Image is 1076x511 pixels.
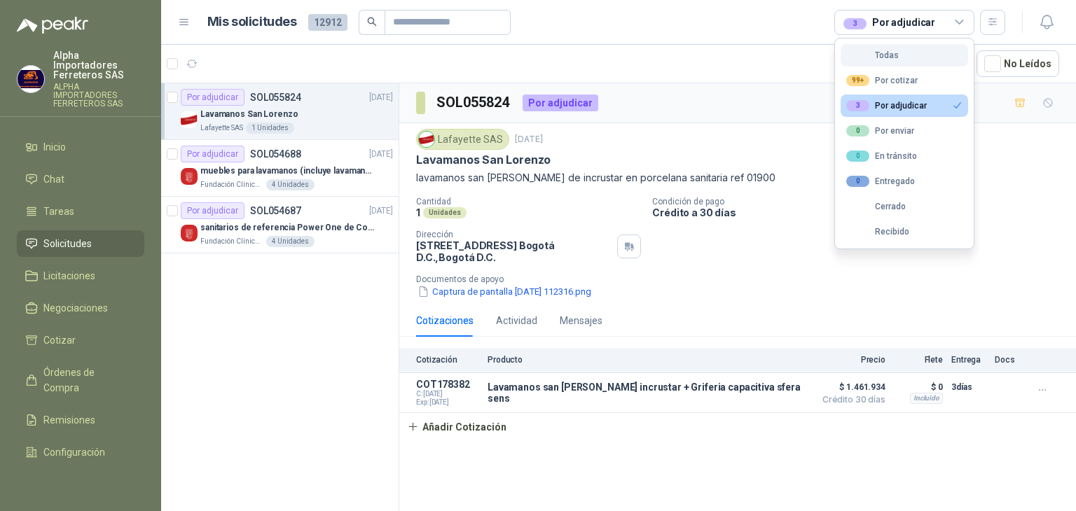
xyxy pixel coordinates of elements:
[200,179,263,190] p: Fundación Clínica Shaio
[841,145,968,167] button: 0En tránsito
[181,111,198,128] img: Company Logo
[846,176,869,187] div: 0
[161,83,399,140] a: Por adjudicarSOL055824[DATE] Company LogoLavamanos San LorenzoLafayette SAS1 Unidades
[416,355,479,365] p: Cotización
[308,14,347,31] span: 12912
[841,170,968,192] button: 0Entregado
[846,176,915,187] div: Entregado
[161,197,399,253] a: Por adjudicarSOL054687[DATE] Company Logosanitarios de referencia Power One de CoronaFundación Cl...
[419,132,434,147] img: Company Logo
[181,225,198,241] img: Company Logo
[846,75,918,86] div: Por cotizar
[416,239,612,263] p: [STREET_ADDRESS] Bogotá D.C. , Bogotá D.C.
[416,129,509,150] div: Lafayette SAS
[436,92,511,113] h3: SOL055824
[369,204,393,218] p: [DATE]
[846,227,909,237] div: Recibido
[399,413,514,441] button: Añadir Cotización
[488,355,807,365] p: Producto
[43,268,95,283] span: Licitaciones
[841,69,968,92] button: 99+Por cotizar
[181,89,244,106] div: Por adjudicar
[17,407,144,433] a: Remisiones
[560,313,602,328] div: Mensajes
[846,202,906,211] div: Cerrado
[416,379,479,390] p: COT178382
[43,236,92,251] span: Solicitudes
[846,125,914,136] div: Por enviar
[181,146,244,162] div: Por adjudicar
[846,100,869,111] div: 3
[894,355,943,365] p: Flete
[200,221,375,234] p: sanitarios de referencia Power One de Corona
[369,148,393,161] p: [DATE]
[951,355,986,365] p: Entrega
[200,122,243,134] p: Lafayette SAS
[43,365,131,395] span: Órdenes de Compra
[846,125,869,136] div: 0
[995,355,1023,365] p: Docs
[843,18,867,29] div: 3
[416,390,479,398] span: C: [DATE]
[846,75,869,86] div: 99+
[17,327,144,353] a: Cotizar
[17,198,144,225] a: Tareas
[43,444,105,460] span: Configuración
[43,412,95,428] span: Remisiones
[200,108,298,121] p: Lavamanos San Lorenzo
[423,207,467,218] div: Unidades
[200,236,263,247] p: Fundación Clínica Shaio
[846,100,927,111] div: Por adjudicar
[266,179,315,190] div: 4 Unidades
[815,379,885,395] span: $ 1.461.934
[977,50,1059,77] button: No Leídos
[841,44,968,66] button: Todas
[416,230,612,239] p: Dirección
[17,262,144,289] a: Licitaciones
[416,170,1059,185] p: lavamanos san [PERSON_NAME] de incrustar en porcelana sanitaria ref 01900
[17,230,144,257] a: Solicitudes
[416,284,593,299] button: Captura de pantalla [DATE] 112316.png
[523,94,598,111] div: Por adjudicar
[181,168,198,185] img: Company Logo
[488,381,807,404] p: Lavamanos san [PERSON_NAME] incrustar + Griferia capacitiva sfera sens
[17,295,144,321] a: Negociaciones
[17,439,144,465] a: Configuración
[17,359,144,401] a: Órdenes de Compra
[841,120,968,142] button: 0Por enviar
[846,150,917,162] div: En tránsito
[951,379,986,395] p: 3 días
[200,164,375,178] p: muebles para lavamanos (incluye lavamanos)
[181,202,244,219] div: Por adjudicar
[894,379,943,395] p: $ 0
[17,134,144,160] a: Inicio
[250,206,301,216] p: SOL054687
[841,195,968,218] button: Cerrado
[841,220,968,243] button: Recibido
[18,66,44,92] img: Company Logo
[416,153,551,167] p: Lavamanos San Lorenzo
[43,139,66,155] span: Inicio
[43,171,64,187] span: Chat
[17,471,144,498] a: Manuales y ayuda
[416,313,474,328] div: Cotizaciones
[416,274,1070,284] p: Documentos de apoyo
[250,149,301,159] p: SOL054688
[843,15,935,30] div: Por adjudicar
[369,91,393,104] p: [DATE]
[515,133,543,146] p: [DATE]
[266,236,315,247] div: 4 Unidades
[846,150,869,162] div: 0
[910,393,943,404] div: Incluido
[652,206,1070,218] p: Crédito a 30 días
[43,300,108,316] span: Negociaciones
[250,92,301,102] p: SOL055824
[43,332,76,348] span: Cotizar
[43,204,74,219] span: Tareas
[815,395,885,404] span: Crédito 30 días
[367,17,377,27] span: search
[416,206,420,218] p: 1
[43,477,123,492] span: Manuales y ayuda
[496,313,537,328] div: Actividad
[846,50,899,60] div: Todas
